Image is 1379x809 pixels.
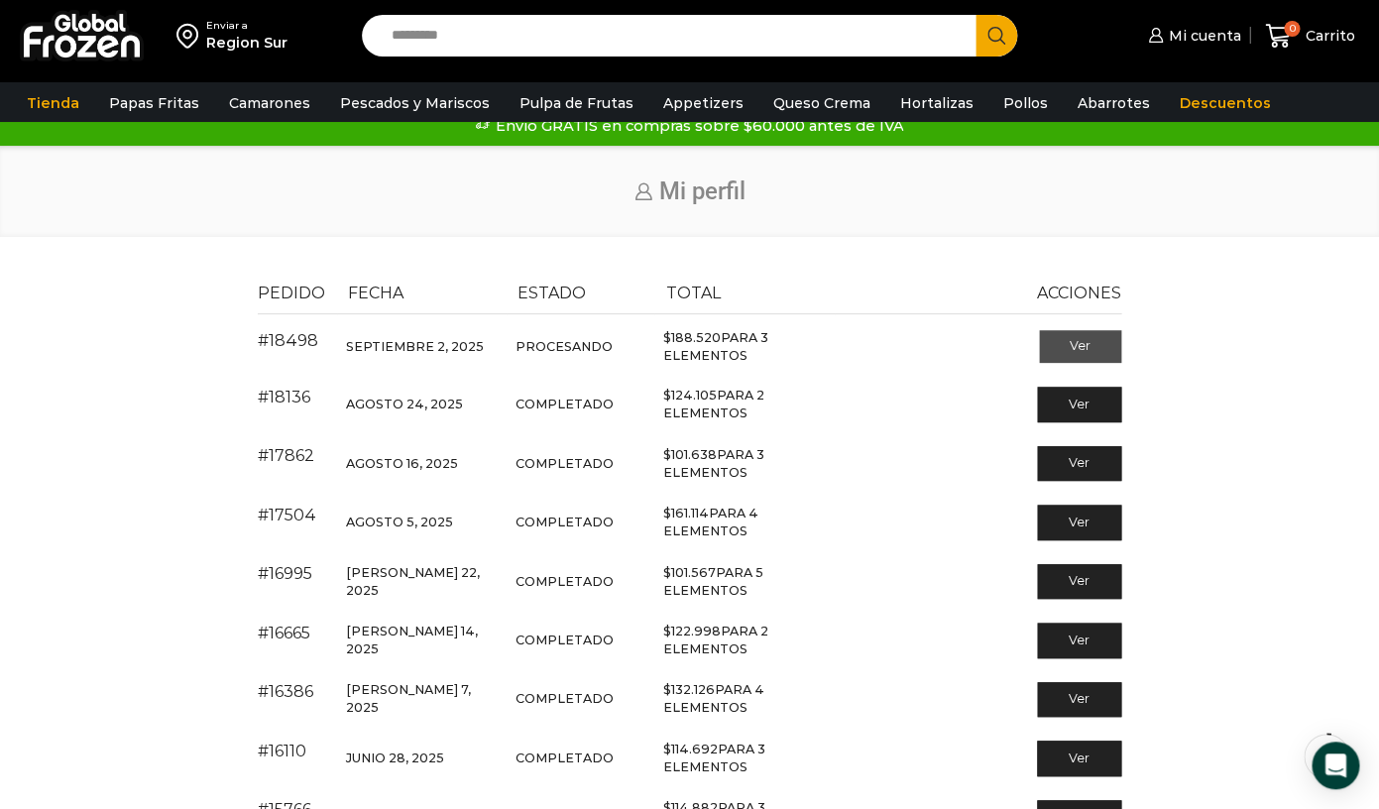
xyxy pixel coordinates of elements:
span: Estado [517,284,586,302]
a: Ver número del pedido 17862 [258,446,314,465]
a: Ver número del pedido 16110 [258,742,306,760]
td: Completado [507,375,654,433]
a: Hortalizas [890,84,983,122]
td: para 4 elementos [654,493,834,551]
a: Ver [1037,741,1121,776]
a: Appetizers [653,84,753,122]
span: Carrito [1300,26,1354,46]
a: Ver número del pedido 16995 [258,564,312,583]
td: para 3 elementos [654,314,834,376]
a: Descuentos [1170,84,1281,122]
a: Ver [1037,564,1121,600]
a: Ver [1037,623,1121,658]
span: $ [663,388,671,403]
a: Ver número del pedido 16386 [258,682,313,701]
button: Search button [976,15,1017,57]
span: 114.692 [663,742,718,756]
a: 0 Carrito [1260,13,1359,59]
time: Agosto 24, 2025 [345,397,462,411]
td: para 4 elementos [654,670,834,729]
time: Agosto 16, 2025 [345,456,457,471]
td: Completado [507,434,654,493]
span: 132.126 [663,682,715,697]
span: 161.114 [663,506,709,520]
td: Completado [507,493,654,551]
a: Ver [1037,446,1121,482]
span: Pedido [258,284,325,302]
time: Septiembre 2, 2025 [345,339,483,354]
td: para 2 elementos [654,375,834,433]
span: 101.567 [663,565,716,580]
a: Pollos [993,84,1058,122]
time: Junio 28, 2025 [345,751,443,765]
span: Fecha [348,284,403,302]
time: Agosto 5, 2025 [345,515,452,529]
span: 0 [1284,21,1300,37]
a: Ver número del pedido 18136 [258,388,310,406]
a: Queso Crema [763,84,880,122]
a: Mi cuenta [1143,16,1240,56]
span: Acciones [1037,284,1121,302]
img: address-field-icon.svg [176,19,206,53]
a: Ver [1037,682,1121,718]
span: $ [663,565,671,580]
td: para 3 elementos [654,434,834,493]
a: Abarrotes [1068,84,1160,122]
a: Ver número del pedido 18498 [258,331,318,350]
span: Total [665,284,720,302]
a: Papas Fritas [99,84,209,122]
span: 188.520 [663,330,721,345]
span: $ [663,447,671,462]
td: Completado [507,552,654,611]
span: 124.105 [663,388,717,403]
span: 122.998 [663,624,721,638]
td: Procesando [507,314,654,376]
span: $ [663,506,671,520]
div: Enviar a [206,19,287,33]
span: Mi perfil [659,177,746,205]
a: Ver número del pedido 17504 [258,506,316,524]
span: $ [663,330,671,345]
time: [PERSON_NAME] 7, 2025 [345,682,470,715]
a: Pescados y Mariscos [330,84,500,122]
span: $ [663,742,671,756]
td: Completado [507,729,654,787]
a: Ver número del pedido 16665 [258,624,310,642]
a: Pulpa de Frutas [510,84,643,122]
div: Open Intercom Messenger [1312,742,1359,789]
time: [PERSON_NAME] 14, 2025 [345,624,477,656]
td: para 3 elementos [654,729,834,787]
a: Ver [1037,505,1121,540]
span: $ [663,682,671,697]
a: Tienda [17,84,89,122]
span: $ [663,624,671,638]
a: Ver [1039,330,1121,364]
a: Camarones [219,84,320,122]
span: 101.638 [663,447,717,462]
td: Completado [507,611,654,669]
time: [PERSON_NAME] 22, 2025 [345,565,479,598]
td: para 2 elementos [654,611,834,669]
td: Completado [507,670,654,729]
td: para 5 elementos [654,552,834,611]
div: Region Sur [206,33,287,53]
a: Ver [1037,387,1121,422]
span: Mi cuenta [1163,26,1240,46]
